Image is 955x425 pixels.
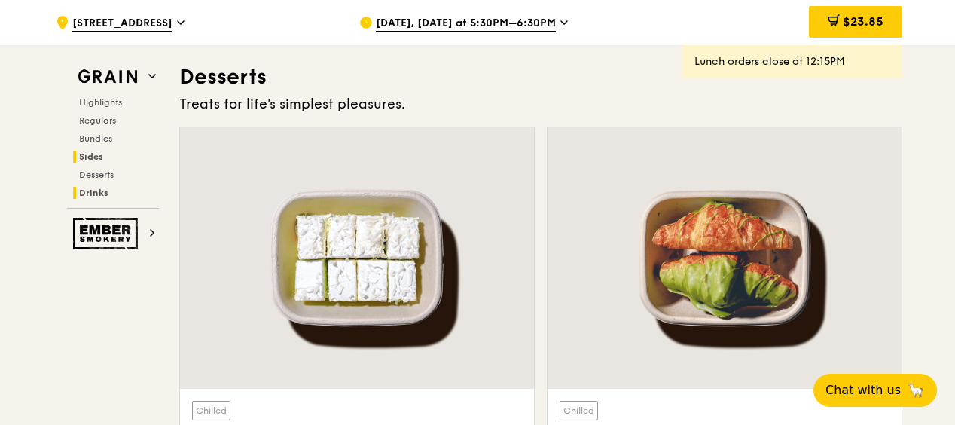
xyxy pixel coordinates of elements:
span: Chat with us [825,381,901,399]
h3: Desserts [179,63,902,90]
span: Sides [79,151,103,162]
div: Lunch orders close at 12:15PM [694,54,890,69]
span: $23.85 [843,14,883,29]
button: Chat with us🦙 [813,374,937,407]
span: [DATE], [DATE] at 5:30PM–6:30PM [376,16,556,32]
span: 🦙 [907,381,925,399]
div: Chilled [560,401,598,420]
span: Bundles [79,133,112,144]
div: Treats for life's simplest pleasures. [179,93,902,115]
span: Desserts [79,170,114,180]
img: Ember Smokery web logo [73,218,142,249]
img: Grain web logo [73,63,142,90]
span: Regulars [79,115,116,126]
div: Chilled [192,401,230,420]
span: [STREET_ADDRESS] [72,16,172,32]
span: Highlights [79,97,122,108]
span: Drinks [79,188,108,198]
